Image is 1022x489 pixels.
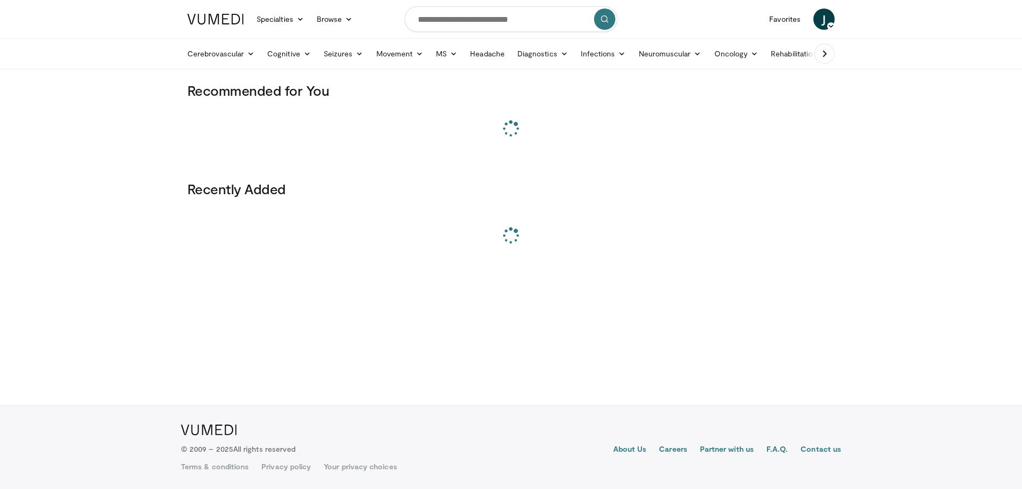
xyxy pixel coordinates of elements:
[233,444,295,453] span: All rights reserved
[464,43,511,64] a: Headache
[250,9,310,30] a: Specialties
[181,461,249,472] a: Terms & conditions
[511,43,574,64] a: Diagnostics
[767,444,788,457] a: F.A.Q.
[813,9,835,30] a: J
[187,82,835,99] h3: Recommended for You
[632,43,708,64] a: Neuromuscular
[181,425,237,435] img: VuMedi Logo
[763,9,807,30] a: Favorites
[310,9,359,30] a: Browse
[324,461,397,472] a: Your privacy choices
[181,43,261,64] a: Cerebrovascular
[801,444,841,457] a: Contact us
[187,14,244,24] img: VuMedi Logo
[700,444,754,457] a: Partner with us
[764,43,823,64] a: Rehabilitation
[405,6,617,32] input: Search topics, interventions
[261,461,311,472] a: Privacy policy
[613,444,647,457] a: About Us
[317,43,370,64] a: Seizures
[187,180,835,197] h3: Recently Added
[370,43,430,64] a: Movement
[659,444,687,457] a: Careers
[574,43,632,64] a: Infections
[261,43,317,64] a: Cognitive
[430,43,464,64] a: MS
[708,43,765,64] a: Oncology
[181,444,295,454] p: © 2009 – 2025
